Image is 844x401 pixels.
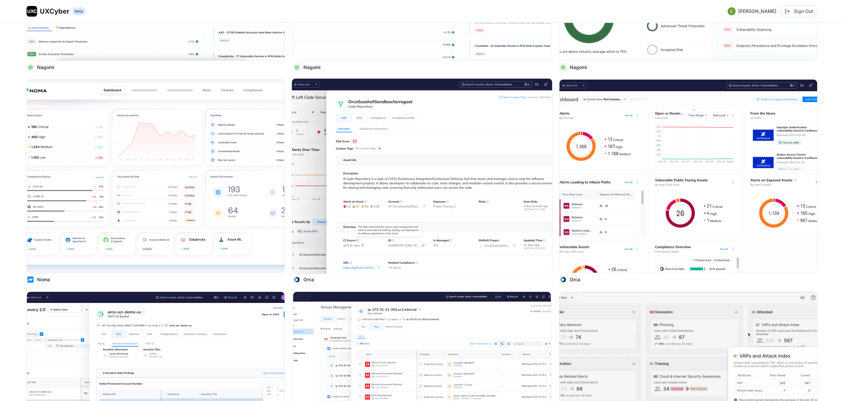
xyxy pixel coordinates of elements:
[738,8,776,15] span: [PERSON_NAME]
[293,276,300,283] img: Orca logo
[728,7,736,15] img: Profile
[27,80,285,273] img: Image from Noma
[37,276,50,283] p: Noma
[303,64,321,71] p: Nagomi
[559,64,567,71] img: Nagomi logo
[37,64,54,71] p: Nagomi
[27,276,34,283] img: Noma logo
[570,64,587,71] p: Nagomi
[570,276,580,283] p: Orca
[559,80,817,273] img: Image from Orca
[27,8,37,15] span: UXC
[303,276,314,283] p: Orca
[72,7,86,15] span: beta
[559,276,567,283] img: Orca logo
[27,6,86,17] a: UXCUXCyberbeta
[292,79,552,274] img: Image from Orca
[780,5,817,17] button: Sign Out
[27,64,34,71] img: Nagomi logo
[293,64,300,71] img: Nagomi logo
[40,7,69,16] span: UXCyber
